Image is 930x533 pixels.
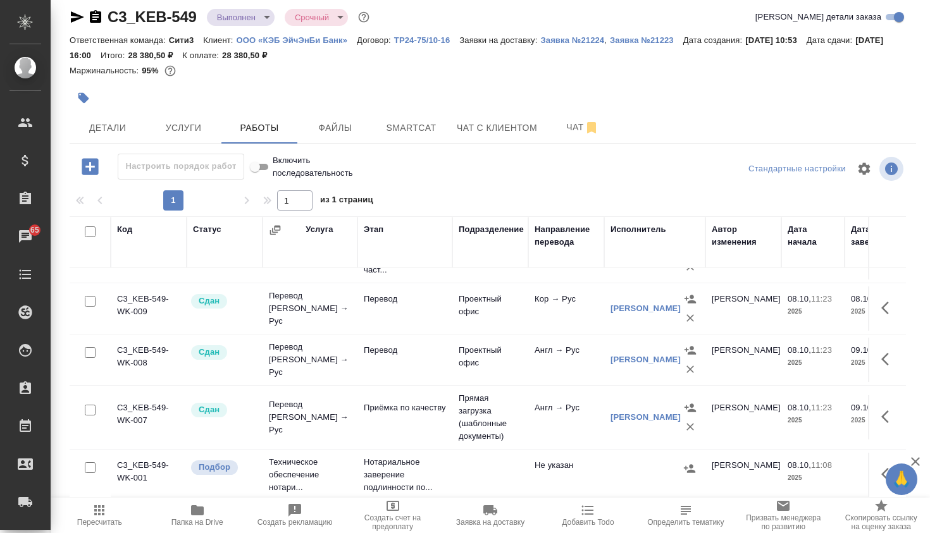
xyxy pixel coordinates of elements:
[23,224,47,236] span: 65
[851,357,902,369] p: 2025
[229,120,290,136] span: Работы
[111,286,187,331] td: C3_KEB-549-WK-009
[257,518,333,527] span: Создать рекламацию
[364,293,446,305] p: Перевод
[562,518,614,527] span: Добавить Todo
[874,293,904,323] button: Здесь прячутся важные кнопки
[788,305,838,318] p: 2025
[459,35,540,45] p: Заявки на доставку:
[153,120,214,136] span: Услуги
[190,293,256,310] div: Менеджер проверил работу исполнителя, передает ее на следующий этап
[162,63,178,79] button: 1271.28 RUB;
[874,401,904,432] button: Здесь прячутся важные кнопки
[364,223,383,236] div: Этап
[851,345,874,355] p: 09.10,
[680,459,699,478] button: Назначить
[459,223,524,236] div: Подразделение
[528,338,604,382] td: Англ → Рус
[213,12,259,23] button: Выполнен
[199,461,230,474] p: Подбор
[171,518,223,527] span: Папка на Drive
[755,11,881,23] span: [PERSON_NAME] детали заказа
[851,305,902,318] p: 2025
[528,286,604,331] td: Кор → Рус
[788,472,838,484] p: 2025
[811,460,832,470] p: 11:08
[535,223,598,248] div: Направление перевода
[263,334,357,385] td: Перевод [PERSON_NAME] → Рус
[849,154,879,184] span: Настроить таблицу
[273,154,353,180] span: Включить последовательность
[263,392,357,443] td: Перевод [PERSON_NAME] → Рус
[73,154,108,180] button: Добавить работу
[108,8,197,25] a: C3_KEB-549
[193,223,221,236] div: Статус
[745,159,849,179] div: split button
[604,35,610,45] p: ,
[394,35,460,45] p: ТР24-75/10-16
[452,338,528,382] td: Проектный офис
[681,341,700,360] button: Назначить
[683,35,745,45] p: Дата создания:
[833,498,930,533] button: Скопировать ссылку на оценку заказа
[647,518,724,527] span: Определить тематику
[851,294,874,303] p: 08.10,
[851,403,874,412] p: 09.10,
[681,417,700,436] button: Удалить
[539,498,636,533] button: Добавить Todo
[705,395,781,439] td: [PERSON_NAME]
[611,303,681,313] a: [PERSON_NAME]
[788,223,838,248] div: Дата начала
[142,66,161,75] p: 95%
[222,51,276,60] p: 28 380,50 ₽
[51,498,148,533] button: Пересчитать
[190,344,256,361] div: Менеджер проверил работу исполнителя, передает ее на следующий этап
[540,34,604,47] button: Заявка №21224
[528,453,604,497] td: Не указан
[788,414,838,427] p: 2025
[77,120,138,136] span: Детали
[610,34,683,47] button: Заявка №21223
[528,395,604,439] td: Англ → Рус
[190,401,256,419] div: Менеджер проверил работу исполнителя, передает ее на следующий этап
[237,35,357,45] p: ООО «КЭБ ЭйчЭнБи Банк»
[788,294,811,303] p: 08.10,
[610,35,683,45] p: Заявка №21223
[705,286,781,331] td: [PERSON_NAME]
[611,412,681,422] a: [PERSON_NAME]
[452,286,528,331] td: Проектный офис
[285,9,348,26] div: Выполнен
[584,120,599,135] svg: Отписаться
[190,459,256,476] div: Можно подбирать исполнителей
[788,460,811,470] p: 08.10,
[199,295,220,307] p: Сдан
[394,34,460,45] a: ТР24-75/10-16
[705,453,781,497] td: [PERSON_NAME]
[745,35,807,45] p: [DATE] 10:53
[88,9,103,25] button: Скопировать ссылку
[442,498,539,533] button: Заявка на доставку
[306,223,333,236] div: Услуга
[3,221,47,252] a: 65
[456,518,524,527] span: Заявка на доставку
[788,345,811,355] p: 08.10,
[681,290,700,309] button: Назначить
[364,401,446,414] p: Приёмка по качеству
[182,51,222,60] p: К оплате:
[111,395,187,439] td: C3_KEB-549-WK-007
[320,192,373,211] span: из 1 страниц
[540,35,604,45] p: Заявка №21224
[203,35,236,45] p: Клиент:
[611,355,681,364] a: [PERSON_NAME]
[77,518,122,527] span: Пересчитать
[70,9,85,25] button: Скопировать ссылку для ЯМессенджера
[851,223,902,248] div: Дата завершения
[269,224,282,236] button: Сгруппировать
[291,12,333,23] button: Срочный
[851,414,902,427] p: 2025
[705,338,781,382] td: [PERSON_NAME]
[840,513,922,531] span: Скопировать ссылку на оценку заказа
[874,459,904,489] button: Здесь прячутся важные кнопки
[246,498,344,533] button: Создать рекламацию
[742,513,824,531] span: Призвать менеджера по развитию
